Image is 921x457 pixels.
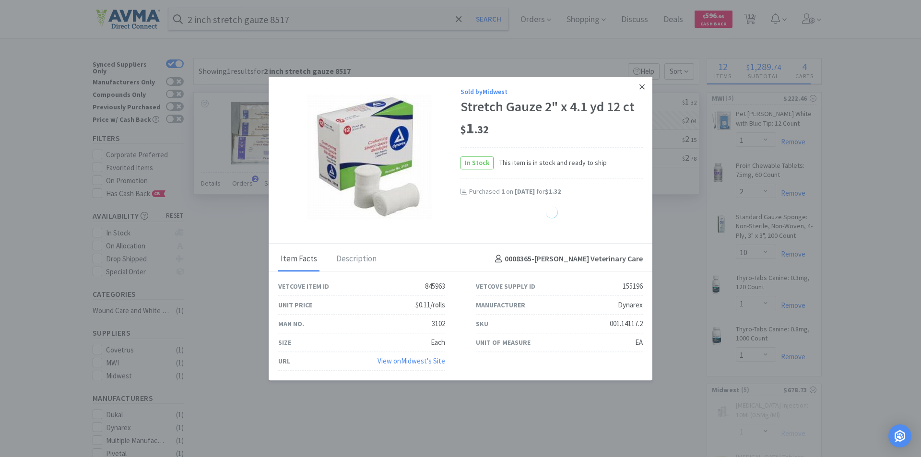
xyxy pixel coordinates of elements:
[461,157,493,169] span: In Stock
[460,86,643,97] div: Sold by Midwest
[494,158,607,168] span: This item is in stock and ready to ship
[278,337,291,348] div: Size
[307,94,432,219] img: 567f990862e84379996993af5aba64b4_155196.jpeg
[460,123,466,137] span: $
[415,299,445,311] div: $0.11/rolls
[278,300,312,310] div: Unit Price
[460,119,489,138] span: 1
[432,318,445,329] div: 3102
[476,281,535,292] div: Vetcove Supply ID
[278,318,304,329] div: Man No.
[610,318,643,329] div: 001.14117.2
[888,424,911,447] div: Open Intercom Messenger
[278,281,329,292] div: Vetcove Item ID
[378,356,445,365] a: View onMidwest's Site
[618,299,643,311] div: Dynarex
[469,187,643,197] div: Purchased on for
[635,337,643,348] div: EA
[491,253,643,266] h4: 0008365 - [PERSON_NAME] Veterinary Care
[278,247,319,271] div: Item Facts
[501,187,505,196] span: 1
[278,356,290,366] div: URL
[431,337,445,348] div: Each
[460,99,643,115] div: Stretch Gauze 2" x 4.1 yd 12 ct
[334,247,379,271] div: Description
[476,318,488,329] div: SKU
[623,281,643,292] div: 155196
[476,337,531,348] div: Unit of Measure
[425,281,445,292] div: 845963
[515,187,535,196] span: [DATE]
[476,300,525,310] div: Manufacturer
[545,187,561,196] span: $1.32
[474,123,489,137] span: . 32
